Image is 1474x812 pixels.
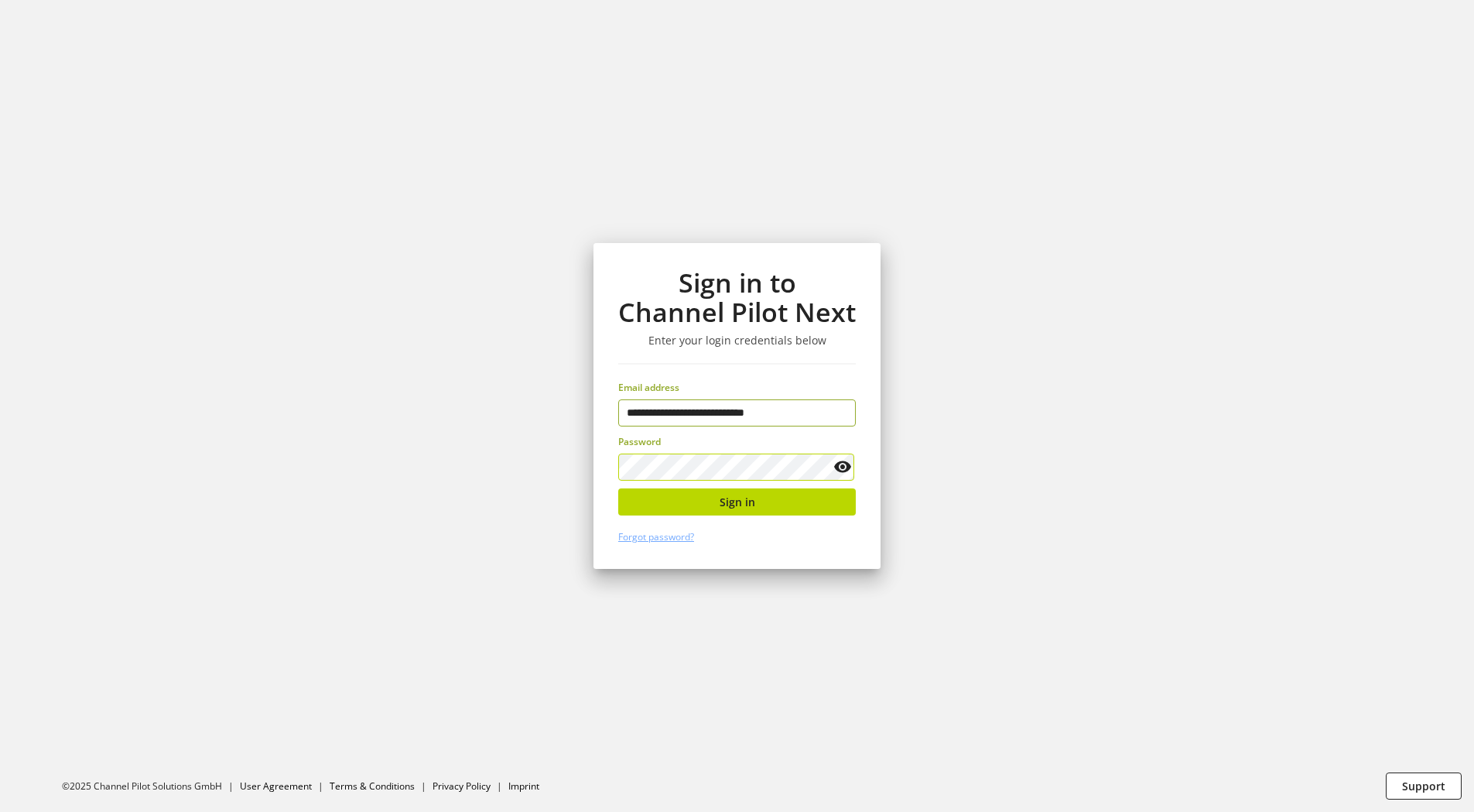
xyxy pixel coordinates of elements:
[62,779,240,793] li: ©2025 Channel Pilot Solutions GmbH
[618,268,856,327] h1: Sign in to Channel Pilot Next
[618,435,661,448] span: Password
[720,494,755,510] span: Sign in
[829,404,847,423] keeper-lock: Open Keeper Popup
[240,779,312,793] a: User Agreement
[433,779,491,793] a: Privacy Policy
[1402,778,1445,794] span: Support
[618,381,679,394] span: Email address
[1386,773,1462,800] button: Support
[618,488,856,516] button: Sign in
[508,779,539,793] a: Imprint
[618,334,856,348] h3: Enter your login credentials below
[809,457,827,476] keeper-lock: Open Keeper Popup
[330,779,415,793] a: Terms & Conditions
[618,530,694,543] a: Forgot password?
